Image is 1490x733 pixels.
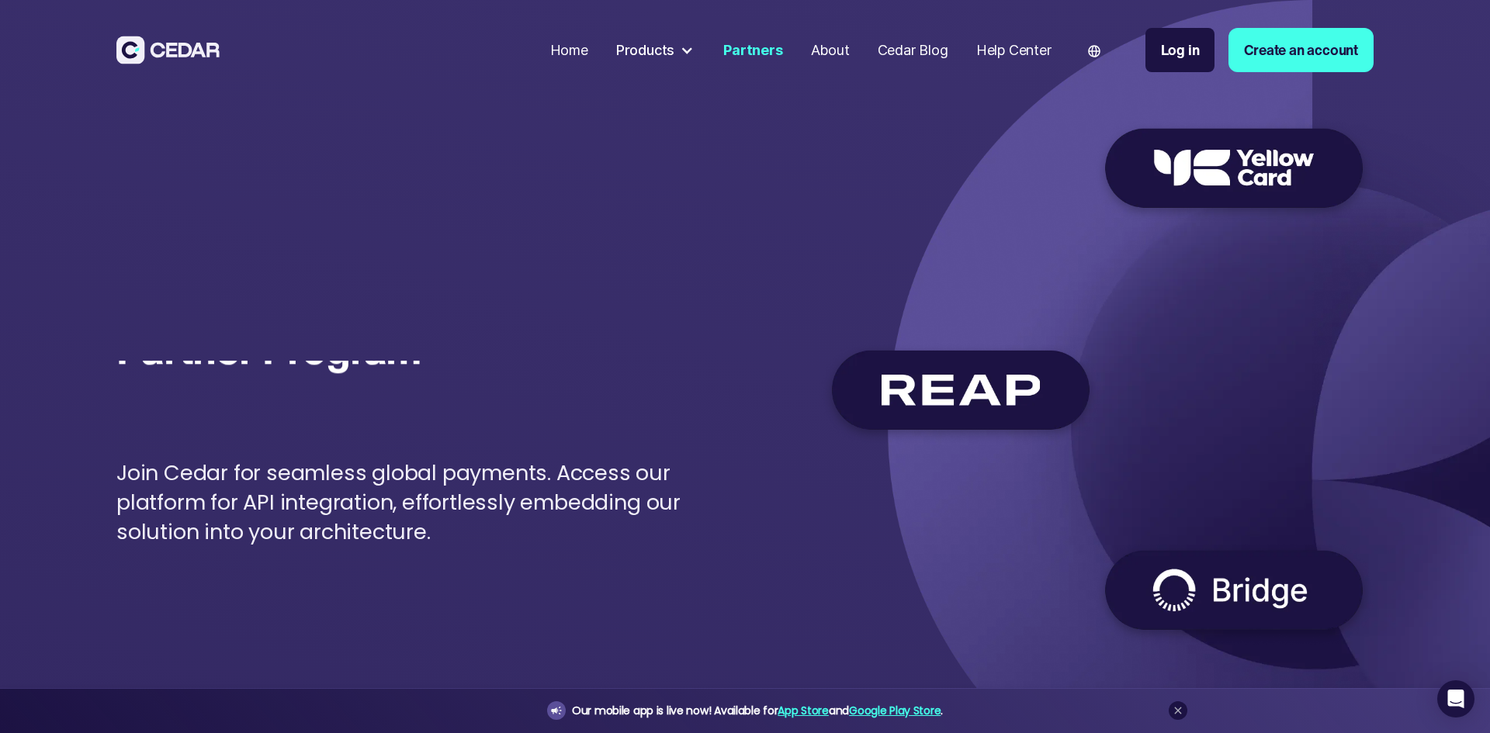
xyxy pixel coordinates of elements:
img: world icon [1088,45,1100,57]
div: Cedar Blog [878,40,948,61]
div: About [811,40,850,61]
a: About [804,32,857,68]
a: App Store [778,703,828,718]
div: Log in [1161,40,1200,61]
div: Help Center [976,40,1052,61]
h1: Join the Cedar Partner Program [116,286,497,370]
div: Home [550,40,588,61]
a: Help Center [969,32,1059,68]
div: Our mobile app is live now! Available for and . [572,701,943,721]
a: Create an account [1228,28,1374,72]
a: Partners [716,32,789,68]
a: Log in [1145,28,1215,72]
p: Join Cedar for seamless global payments. Access our platform for API integration, effortlessly em... [116,458,751,546]
div: Partners [723,40,782,61]
a: Home [543,32,595,68]
div: Products [609,33,702,67]
img: announcement [550,704,563,717]
a: Cedar Blog [871,32,955,68]
div: Open Intercom Messenger [1437,680,1474,717]
div: Products [616,40,674,61]
a: Google Play Store [849,703,941,718]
